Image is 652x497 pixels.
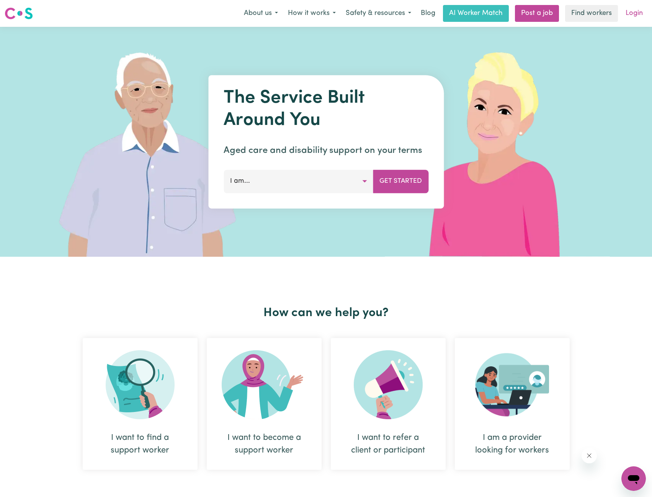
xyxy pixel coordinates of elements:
h1: The Service Built Around You [224,87,428,131]
div: I want to refer a client or participant [331,338,446,470]
div: I want to become a support worker [225,431,303,457]
img: Become Worker [222,350,307,419]
a: Blog [416,5,440,22]
span: Need any help? [5,5,46,11]
img: Careseekers logo [5,7,33,20]
a: Careseekers logo [5,5,33,22]
button: Safety & resources [341,5,416,21]
a: AI Worker Match [443,5,509,22]
div: I want to find a support worker [83,338,198,470]
button: About us [239,5,283,21]
h2: How can we help you? [78,306,574,320]
a: Login [621,5,647,22]
a: Post a job [515,5,559,22]
div: I want to become a support worker [207,338,322,470]
div: I want to refer a client or participant [349,431,427,457]
iframe: Button to launch messaging window [621,466,646,491]
iframe: Close message [582,448,597,463]
p: Aged care and disability support on your terms [224,144,428,157]
a: Find workers [565,5,618,22]
button: I am... [224,170,373,193]
div: I want to find a support worker [101,431,179,457]
img: Refer [354,350,423,419]
div: I am a provider looking for workers [455,338,570,470]
img: Search [106,350,175,419]
button: How it works [283,5,341,21]
div: I am a provider looking for workers [473,431,551,457]
img: Provider [475,350,549,419]
button: Get Started [373,170,428,193]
